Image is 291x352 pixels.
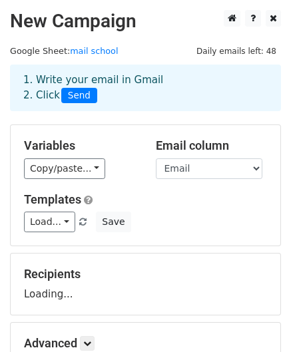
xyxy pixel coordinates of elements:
h5: Recipients [24,267,267,281]
small: Google Sheet: [10,46,118,56]
a: Templates [24,192,81,206]
h2: New Campaign [10,10,281,33]
a: Daily emails left: 48 [192,46,281,56]
h5: Email column [156,138,268,153]
span: Daily emails left: 48 [192,44,281,59]
a: mail school [70,46,118,56]
h5: Advanced [24,336,267,351]
a: Load... [24,212,75,232]
div: 1. Write your email in Gmail 2. Click [13,73,278,103]
span: Send [61,88,97,104]
div: Loading... [24,267,267,301]
a: Copy/paste... [24,158,105,179]
button: Save [96,212,131,232]
h5: Variables [24,138,136,153]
